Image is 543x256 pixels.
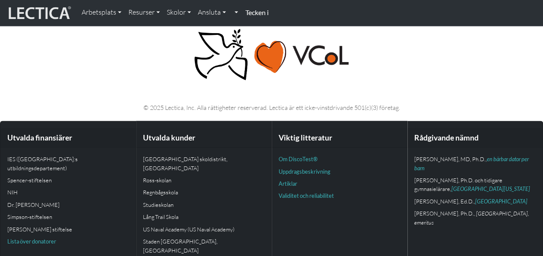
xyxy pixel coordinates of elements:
p: [PERSON_NAME], Ph.D. [414,209,536,226]
p: Dr. [PERSON_NAME] [7,200,129,209]
a: [GEOGRAPHIC_DATA] [475,197,527,204]
p: [PERSON_NAME] stiftelse [7,225,129,233]
p: US Naval Academy (US Naval Academy) [143,225,264,233]
div: Utvalda kunder [136,128,271,147]
img: Fred, kärlek, VCoL [192,28,351,81]
a: Arbetsplats [78,3,125,22]
div: Rådgivande nämnd [407,128,543,147]
p: IES ([GEOGRAPHIC_DATA]:s utbildningsdepartement) [7,154,129,172]
a: Ansluta [194,3,229,22]
a: en bärbar dator per barn [414,155,529,171]
a: Validitet och reliabilitet [279,192,334,199]
strong: Tecken i [245,8,268,16]
div: Utvalda finansiärer [0,128,136,147]
a: Tecken i [241,3,272,22]
p: Regnbågsskola [143,187,264,196]
a: Lista över donatorer [7,237,56,244]
a: [GEOGRAPHIC_DATA][US_STATE] [451,185,530,192]
font: [PERSON_NAME], Ph.D. och tidigare gymnasielärare, [414,176,530,192]
p: Lång Trail Skola [143,212,264,221]
img: lecticalive [6,5,71,21]
a: Om DiscoTest® [279,155,318,162]
p: Studieskolan [143,200,264,209]
p: Staden [GEOGRAPHIC_DATA], [GEOGRAPHIC_DATA] [143,237,264,254]
p: [PERSON_NAME], Ed.D., [414,197,536,205]
p: Ross-skolan [143,175,264,184]
a: Skolor [163,3,194,22]
a: Uppdragsbeskrivning [279,168,330,175]
p: [GEOGRAPHIC_DATA] skoldistrikt, [GEOGRAPHIC_DATA] [143,154,264,172]
div: Viktig litteratur [272,128,407,147]
em: , [GEOGRAPHIC_DATA], emeritus [414,209,529,225]
p: Simpson-stiftelsen [7,212,129,221]
p: [PERSON_NAME], MD, Ph.D., [414,154,536,172]
a: Resurser [125,3,163,22]
a: Artiklar [279,180,297,187]
p: © 2025 Lectica, Inc. Alla rättigheter reserverad. Lectica är ett icke-vinstdrivande 501(c)(3) för... [31,102,513,112]
p: NIH [7,187,129,196]
p: Spencer-stiftelsen [7,175,129,184]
